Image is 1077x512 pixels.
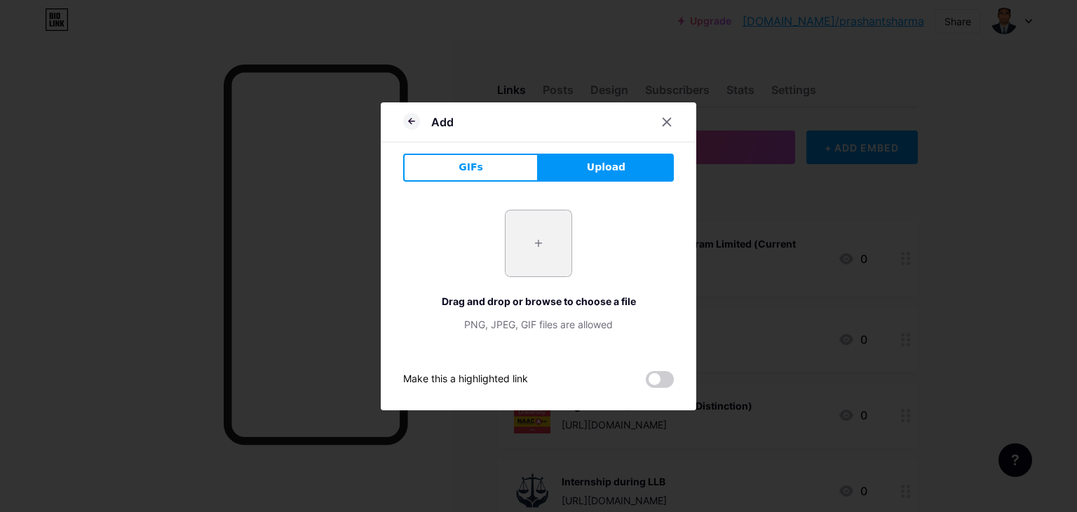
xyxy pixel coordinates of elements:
div: Add [431,114,454,130]
span: GIFs [459,160,483,175]
div: Make this a highlighted link [403,371,528,388]
div: PNG, JPEG, GIF files are allowed [403,317,674,332]
button: GIFs [403,154,538,182]
span: Upload [587,160,625,175]
div: Drag and drop or browse to choose a file [403,294,674,309]
button: Upload [538,154,674,182]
